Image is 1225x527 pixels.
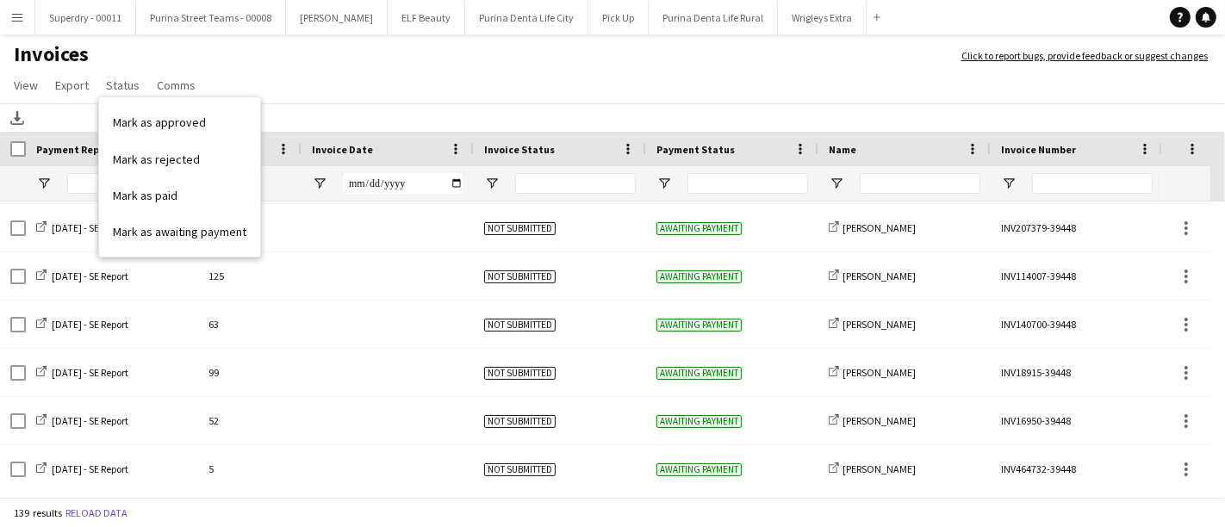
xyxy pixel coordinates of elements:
[52,318,128,331] span: [DATE] - SE Report
[52,270,128,282] span: [DATE] - SE Report
[656,415,742,428] span: Awaiting payment
[484,319,556,332] span: Not submitted
[656,176,672,191] button: Open Filter Menu
[36,414,128,427] a: [DATE] - SE Report
[343,173,463,194] input: Invoice Date Filter Input
[48,74,96,96] a: Export
[67,173,188,194] input: Payment Report Filter Input
[113,115,206,130] span: Mark as approved
[588,1,649,34] button: Pick Up
[312,176,327,191] button: Open Filter Menu
[991,349,1163,396] div: INV18915-39448
[106,77,140,93] span: Status
[484,463,556,476] span: Not submitted
[843,221,916,234] span: [PERSON_NAME]
[157,77,196,93] span: Comms
[991,252,1163,300] div: INV114007-39448
[484,222,556,235] span: Not submitted
[99,104,260,140] a: Mark as approved
[484,143,555,156] span: Invoice Status
[991,301,1163,348] div: INV140700-39448
[52,221,128,234] span: [DATE] - SE Report
[7,74,45,96] a: View
[843,366,916,379] span: [PERSON_NAME]
[1001,176,1017,191] button: Open Filter Menu
[150,74,202,96] a: Comms
[484,270,556,283] span: Not submitted
[136,1,286,34] button: Purina Street Teams - 00008
[1001,143,1076,156] span: Invoice Number
[829,143,856,156] span: Name
[515,173,636,194] input: Invoice Status Filter Input
[991,445,1163,493] div: INV464732-39448
[656,463,742,476] span: Awaiting payment
[1032,173,1153,194] input: Invoice Number Filter Input
[198,349,302,396] div: 99
[484,176,500,191] button: Open Filter Menu
[62,504,131,523] button: Reload data
[99,214,260,250] a: Mark as awaiting payment
[860,173,980,194] input: Name Filter Input
[55,77,89,93] span: Export
[843,270,916,282] span: [PERSON_NAME]
[198,301,302,348] div: 63
[312,143,373,156] span: Invoice Date
[36,366,128,379] a: [DATE] - SE Report
[36,176,52,191] button: Open Filter Menu
[14,77,38,93] span: View
[656,143,735,156] span: Payment Status
[843,414,916,427] span: [PERSON_NAME]
[52,414,128,427] span: [DATE] - SE Report
[656,367,742,380] span: Awaiting payment
[484,367,556,380] span: Not submitted
[36,143,115,156] span: Payment Report
[113,224,246,239] span: Mark as awaiting payment
[36,318,128,331] a: [DATE] - SE Report
[656,319,742,332] span: Awaiting payment
[113,152,200,167] span: Mark as rejected
[778,1,867,34] button: Wrigleys Extra
[198,445,302,493] div: 5
[656,270,742,283] span: Awaiting payment
[649,1,778,34] button: Purina Denta Life Rural
[484,415,556,428] span: Not submitted
[99,74,146,96] a: Status
[465,1,588,34] button: Purina Denta Life City
[36,462,128,475] a: [DATE] - SE Report
[99,141,260,177] a: Mark as rejected
[52,366,128,379] span: [DATE] - SE Report
[7,108,28,128] app-action-btn: Download
[52,462,128,475] span: [DATE] - SE Report
[388,1,465,34] button: ELF Beauty
[198,397,302,444] div: 52
[99,177,260,214] a: Mark as paid
[991,204,1163,251] div: INV207379-39448
[198,252,302,300] div: 125
[829,176,844,191] button: Open Filter Menu
[113,188,177,203] span: Mark as paid
[35,1,136,34] button: Superdry - 00011
[843,318,916,331] span: [PERSON_NAME]
[961,48,1208,64] a: Click to report bugs, provide feedback or suggest changes
[286,1,388,34] button: [PERSON_NAME]
[36,270,128,282] a: [DATE] - SE Report
[656,222,742,235] span: Awaiting payment
[991,397,1163,444] div: INV16950-39448
[843,462,916,475] span: [PERSON_NAME]
[36,221,128,234] a: [DATE] - SE Report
